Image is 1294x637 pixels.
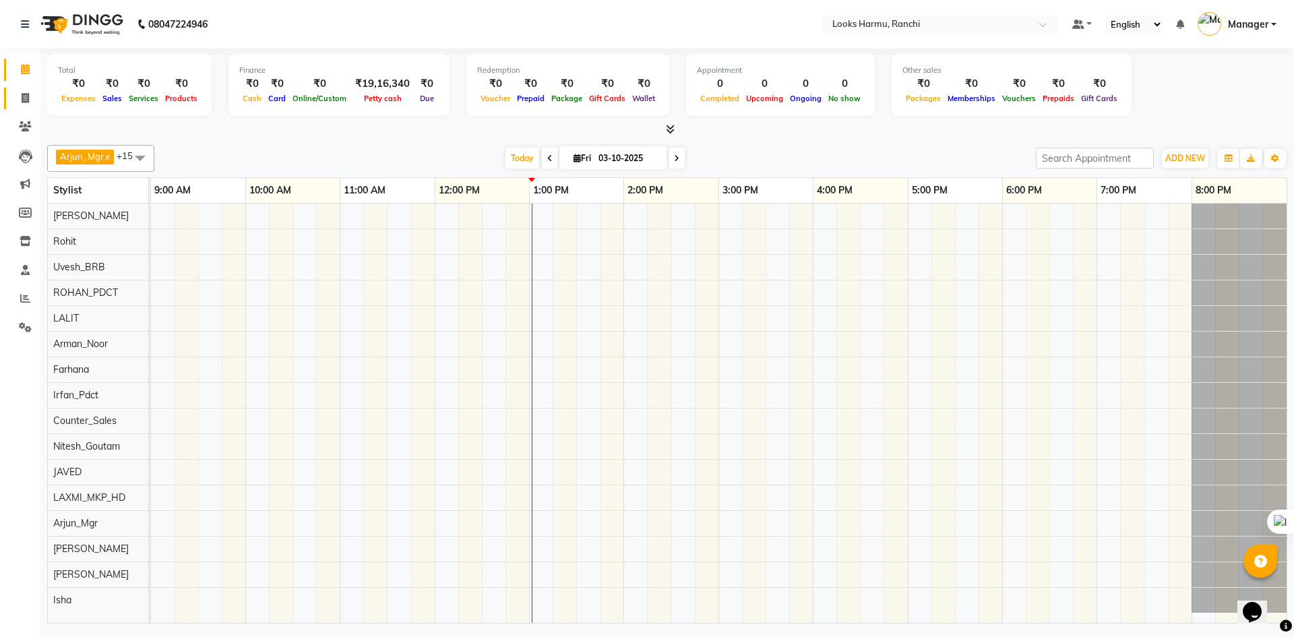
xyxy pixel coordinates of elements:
[570,153,594,163] span: Fri
[1078,76,1121,92] div: ₹0
[415,76,439,92] div: ₹0
[743,94,787,103] span: Upcoming
[53,568,129,580] span: [PERSON_NAME]
[902,94,944,103] span: Packages
[239,94,265,103] span: Cash
[289,94,350,103] span: Online/Custom
[477,65,658,76] div: Redemption
[902,76,944,92] div: ₹0
[629,94,658,103] span: Wallet
[697,65,864,76] div: Appointment
[697,94,743,103] span: Completed
[53,491,125,504] span: LAXMI_MKP_HD
[99,94,125,103] span: Sales
[624,181,667,200] a: 2:00 PM
[53,184,82,196] span: Stylist
[265,94,289,103] span: Card
[104,151,110,162] a: x
[594,148,662,169] input: 2025-10-03
[1039,94,1078,103] span: Prepaids
[787,94,825,103] span: Ongoing
[1165,153,1205,163] span: ADD NEW
[125,76,162,92] div: ₹0
[265,76,289,92] div: ₹0
[825,94,864,103] span: No show
[53,517,98,529] span: Arjun_Mgr
[813,181,856,200] a: 4:00 PM
[787,76,825,92] div: 0
[548,76,586,92] div: ₹0
[162,94,201,103] span: Products
[99,76,125,92] div: ₹0
[53,415,117,427] span: Counter_Sales
[148,5,208,43] b: 08047224946
[117,150,143,161] span: +15
[586,76,629,92] div: ₹0
[53,389,98,401] span: Irfan_Pdct
[34,5,127,43] img: logo
[1237,583,1281,624] iframe: chat widget
[361,94,405,103] span: Petty cash
[53,235,76,247] span: Rohit
[53,466,82,478] span: JAVED
[162,76,201,92] div: ₹0
[719,181,762,200] a: 3:00 PM
[239,76,265,92] div: ₹0
[629,76,658,92] div: ₹0
[586,94,629,103] span: Gift Cards
[53,286,118,299] span: ROHAN_PDCT
[1003,181,1045,200] a: 6:00 PM
[60,151,104,162] span: Arjun_Mgr
[125,94,162,103] span: Services
[53,594,71,606] span: Isha
[1039,76,1078,92] div: ₹0
[246,181,295,200] a: 10:00 AM
[944,94,999,103] span: Memberships
[1162,149,1208,168] button: ADD NEW
[350,76,415,92] div: ₹19,16,340
[53,210,129,222] span: [PERSON_NAME]
[514,94,548,103] span: Prepaid
[1036,148,1154,169] input: Search Appointment
[58,76,99,92] div: ₹0
[53,440,120,452] span: Nitesh_Goutam
[1228,18,1268,32] span: Manager
[1192,181,1235,200] a: 8:00 PM
[514,76,548,92] div: ₹0
[548,94,586,103] span: Package
[53,363,89,375] span: Farhana
[999,76,1039,92] div: ₹0
[239,65,439,76] div: Finance
[505,148,539,169] span: Today
[417,94,437,103] span: Due
[53,261,105,273] span: Uvesh_BRB
[902,65,1121,76] div: Other sales
[530,181,572,200] a: 1:00 PM
[908,181,951,200] a: 5:00 PM
[53,543,129,555] span: [PERSON_NAME]
[151,181,194,200] a: 9:00 AM
[697,76,743,92] div: 0
[53,338,108,350] span: Arman_Noor
[1078,94,1121,103] span: Gift Cards
[58,65,201,76] div: Total
[1198,12,1221,36] img: Manager
[53,312,79,324] span: LALIT
[944,76,999,92] div: ₹0
[999,94,1039,103] span: Vouchers
[435,181,483,200] a: 12:00 PM
[1097,181,1140,200] a: 7:00 PM
[743,76,787,92] div: 0
[340,181,389,200] a: 11:00 AM
[825,76,864,92] div: 0
[477,94,514,103] span: Voucher
[289,76,350,92] div: ₹0
[477,76,514,92] div: ₹0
